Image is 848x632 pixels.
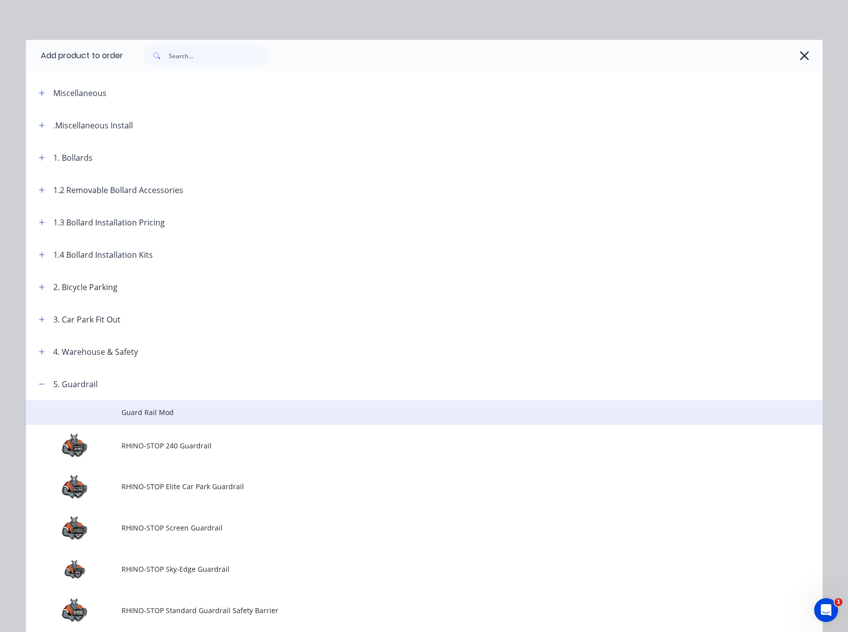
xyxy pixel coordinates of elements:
span: RHINO-STOP Elite Car Park Guardrail [121,481,682,492]
span: RHINO-STOP Standard Guardrail Safety Barrier [121,605,682,616]
div: Miscellaneous [53,87,107,99]
span: Guard Rail Mod [121,407,682,418]
div: 4. Warehouse & Safety [53,346,138,358]
div: 1.2 Removable Bollard Accessories [53,184,183,196]
div: 1.4 Bollard Installation Kits [53,249,153,261]
span: RHINO-STOP Screen Guardrail [121,523,682,533]
div: 1.3 Bollard Installation Pricing [53,216,165,228]
span: RHINO-STOP Sky-Edge Guardrail [121,564,682,574]
div: .Miscellaneous Install [53,119,133,131]
div: Add product to order [26,40,123,72]
div: 1. Bollards [53,152,93,164]
div: 3. Car Park Fit Out [53,314,121,325]
div: 5. Guardrail [53,378,98,390]
span: RHINO-STOP 240 Guardrail [121,440,682,451]
span: 1 [835,598,843,606]
input: Search... [169,46,267,66]
iframe: Intercom live chat [814,598,838,622]
div: 2. Bicycle Parking [53,281,118,293]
